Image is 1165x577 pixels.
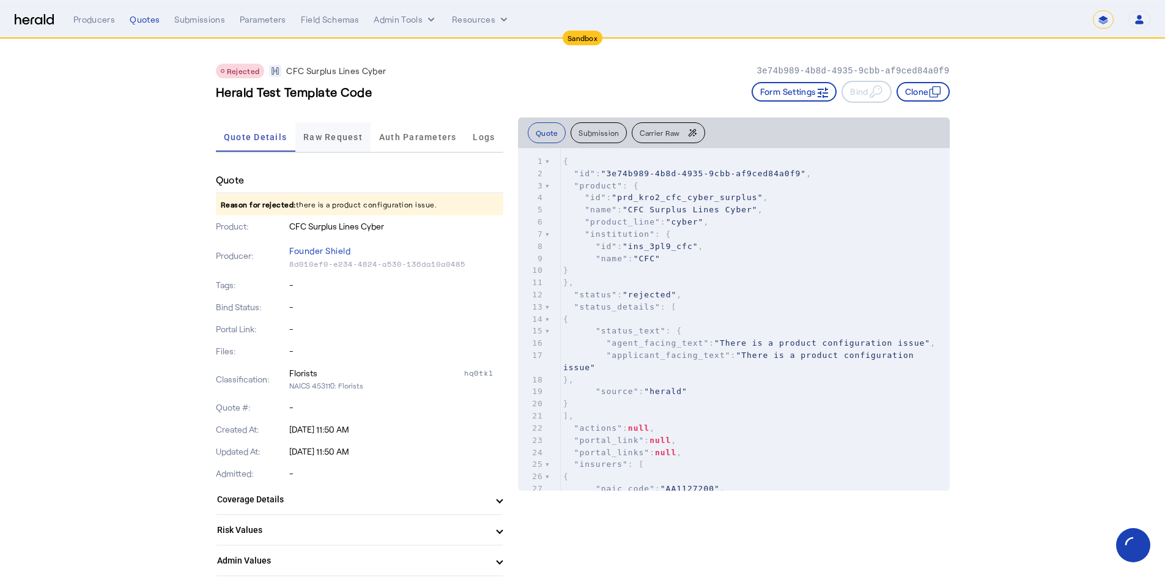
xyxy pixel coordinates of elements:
[216,193,503,215] p: there is a product configuration issue.
[216,485,503,514] mat-expansion-panel-header: Coverage Details
[563,217,709,226] span: : ,
[216,345,287,357] p: Files:
[216,301,287,313] p: Bind Status:
[574,460,628,469] span: "insurers"
[563,254,660,263] span: :
[518,253,545,265] div: 9
[518,155,545,168] div: 1
[518,289,545,301] div: 12
[518,301,545,313] div: 13
[574,448,650,457] span: "portal_links"
[289,259,503,269] p: 8d010ef0-e234-4824-a530-136da10a0485
[518,192,545,204] div: 4
[518,398,545,410] div: 20
[563,290,682,299] span: : ,
[216,467,287,480] p: Admitted:
[518,434,545,447] div: 23
[607,338,709,348] span: "agent_facing_text"
[563,351,920,372] span: :
[623,290,676,299] span: "rejected"
[574,169,596,178] span: "id"
[563,472,569,481] span: {
[289,323,503,335] p: -
[574,436,645,445] span: "portal_link"
[655,448,676,457] span: null
[221,200,296,209] span: Reason for rejected:
[571,122,627,143] button: Submission
[563,351,920,372] span: "There is a product configuration issue"
[518,325,545,337] div: 15
[289,220,503,233] p: CFC Surplus Lines Cyber
[644,387,687,396] span: "herald"
[574,290,618,299] span: "status"
[596,484,655,493] span: "naic_code"
[666,217,704,226] span: "cyber"
[563,411,574,420] span: ],
[714,338,930,348] span: "There is a product configuration issue"
[632,122,705,143] button: Carrier Raw
[596,387,639,396] span: "source"
[563,242,704,251] span: : ,
[240,13,286,26] div: Parameters
[563,399,569,408] span: }
[518,422,545,434] div: 22
[563,229,671,239] span: : {
[574,423,623,433] span: "actions"
[649,436,671,445] span: null
[73,13,115,26] div: Producers
[563,315,569,324] span: {
[585,229,655,239] span: "institution"
[518,240,545,253] div: 8
[563,157,569,166] span: {
[289,379,503,392] p: NAICS 453110: Florists
[216,373,287,385] p: Classification:
[563,31,602,45] div: Sandbox
[518,180,545,192] div: 3
[574,302,660,311] span: "status_details"
[518,349,545,362] div: 17
[596,254,628,263] span: "name"
[574,181,623,190] span: "product"
[563,484,725,493] span: : ,
[518,216,545,228] div: 6
[217,524,487,537] mat-panel-title: Risk Values
[224,133,287,141] span: Quote Details
[518,313,545,326] div: 14
[563,205,763,214] span: : ,
[660,484,720,493] span: "AA1127200"
[289,242,503,259] p: Founder Shield
[518,168,545,180] div: 2
[607,351,731,360] span: "applicant_facing_text"
[216,83,372,100] h3: Herald Test Template Code
[15,14,54,26] img: Herald Logo
[585,217,660,226] span: "product_line"
[518,483,545,495] div: 27
[518,264,545,277] div: 10
[563,181,639,190] span: : {
[374,13,437,26] button: internal dropdown menu
[217,554,487,567] mat-panel-title: Admin Values
[289,367,317,379] div: Florists
[563,266,569,275] span: }
[174,13,225,26] div: Submissions
[563,193,769,202] span: : ,
[756,65,949,77] p: 3e74b989-4b8d-4935-9cbb-af9ced84a0f9
[289,467,503,480] p: -
[518,458,545,471] div: 25
[563,302,676,311] span: : [
[628,423,649,433] span: null
[634,254,660,263] span: "CFC"
[897,82,950,102] button: Clone
[216,515,503,545] mat-expansion-panel-header: Risk Values
[563,278,574,287] span: },
[841,81,891,103] button: Bind
[216,250,287,262] p: Producer:
[623,242,698,251] span: "ins_3pl9_cfc"
[216,279,287,291] p: Tags:
[301,13,360,26] div: Field Schemas
[289,301,503,313] p: -
[518,148,950,491] herald-code-block: quote
[289,401,503,414] p: -
[289,445,503,458] p: [DATE] 11:50 AM
[518,471,545,483] div: 26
